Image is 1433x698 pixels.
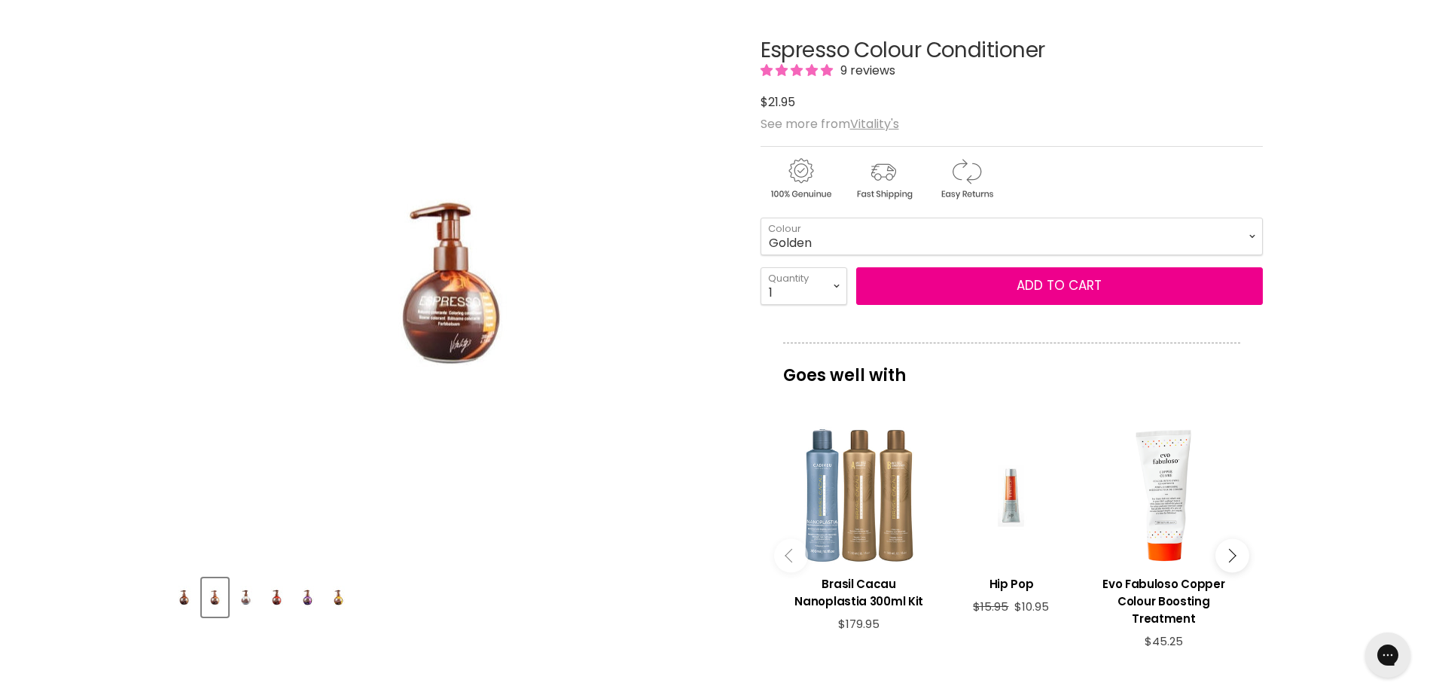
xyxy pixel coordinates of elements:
[1095,575,1232,627] h3: Evo Fabuloso Copper Colour Boosting Treatment
[761,156,840,202] img: genuine.gif
[294,578,321,617] button: Espresso Colour Conditioner
[296,580,319,615] img: Espresso Colour Conditioner
[320,84,584,480] img: Espresso Colour Conditioner
[264,578,290,617] button: Espresso Colour Conditioner
[761,62,836,79] span: 5.00 stars
[926,156,1006,202] img: returns.gif
[783,343,1240,392] p: Goes well with
[1014,599,1049,614] span: $10.95
[856,267,1263,305] button: Add to cart
[1095,564,1232,635] a: View product:Evo Fabuloso Copper Colour Boosting Treatment
[943,575,1080,593] h3: Hip Pop
[761,267,847,305] select: Quantity
[761,93,795,111] span: $21.95
[325,578,352,617] button: Espresso Colour Conditioner
[171,2,733,564] div: Espresso Colour Conditioner image. Click or Scroll to Zoom.
[203,580,227,615] img: Espresso Colour Conditioner
[791,564,928,617] a: View product:Brasil Cacau Nanoplastia 300ml Kit
[1017,276,1102,294] span: Add to cart
[327,580,350,615] img: Espresso Colour Conditioner
[234,580,258,615] img: Espresso Colour Conditioner
[1358,627,1418,683] iframe: Gorgias live chat messenger
[838,616,880,632] span: $179.95
[761,115,899,133] span: See more from
[265,580,288,615] img: Espresso Colour Conditioner
[843,156,923,202] img: shipping.gif
[943,564,1080,600] a: View product:Hip Pop
[836,62,895,79] span: 9 reviews
[233,578,259,617] button: Espresso Colour Conditioner
[169,574,736,617] div: Product thumbnails
[1145,633,1183,649] span: $45.25
[761,39,1263,62] h1: Espresso Colour Conditioner
[202,578,228,617] button: Espresso Colour Conditioner
[973,599,1008,614] span: $15.95
[791,575,928,610] h3: Brasil Cacau Nanoplastia 300ml Kit
[850,115,899,133] a: Vitality's
[172,580,196,615] img: Espresso Colour Conditioner
[171,578,197,617] button: Espresso Colour Conditioner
